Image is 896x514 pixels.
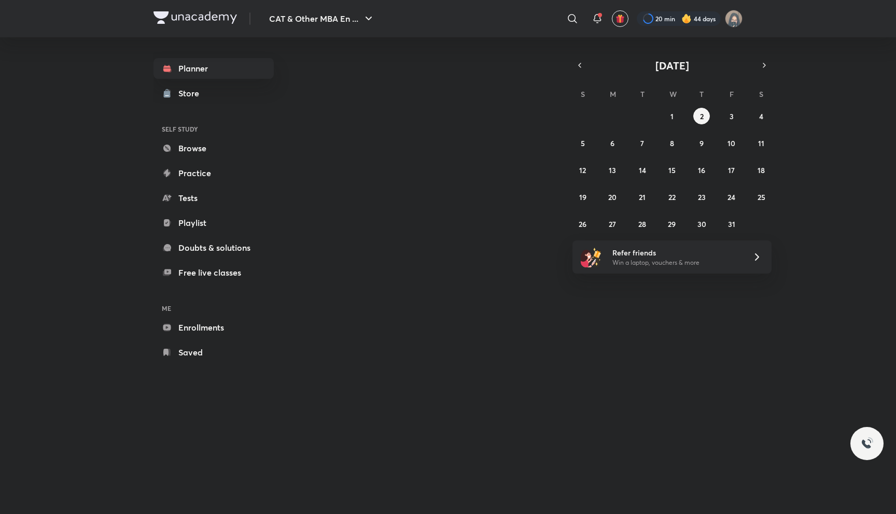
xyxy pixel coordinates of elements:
[723,162,740,178] button: October 17, 2025
[753,162,769,178] button: October 18, 2025
[693,216,710,232] button: October 30, 2025
[670,111,674,121] abbr: October 1, 2025
[723,135,740,151] button: October 10, 2025
[668,165,676,175] abbr: October 15, 2025
[758,192,765,202] abbr: October 25, 2025
[753,189,769,205] button: October 25, 2025
[575,135,591,151] button: October 5, 2025
[728,165,735,175] abbr: October 17, 2025
[640,89,645,99] abbr: Tuesday
[699,89,704,99] abbr: Thursday
[723,108,740,124] button: October 3, 2025
[612,10,628,27] button: avatar
[655,59,689,73] span: [DATE]
[581,89,585,99] abbr: Sunday
[634,135,651,151] button: October 7, 2025
[604,189,621,205] button: October 20, 2025
[759,111,763,121] abbr: October 4, 2025
[634,216,651,232] button: October 28, 2025
[758,165,765,175] abbr: October 18, 2025
[581,247,601,267] img: referral
[153,317,274,338] a: Enrollments
[604,135,621,151] button: October 6, 2025
[153,212,274,233] a: Playlist
[668,192,676,202] abbr: October 22, 2025
[727,192,735,202] abbr: October 24, 2025
[700,111,704,121] abbr: October 2, 2025
[640,138,644,148] abbr: October 7, 2025
[575,189,591,205] button: October 19, 2025
[639,165,646,175] abbr: October 14, 2025
[725,10,743,27] img: Jarul Jangid
[693,189,710,205] button: October 23, 2025
[693,162,710,178] button: October 16, 2025
[664,162,680,178] button: October 15, 2025
[728,219,735,229] abbr: October 31, 2025
[579,219,586,229] abbr: October 26, 2025
[575,216,591,232] button: October 26, 2025
[753,108,769,124] button: October 4, 2025
[693,108,710,124] button: October 2, 2025
[730,89,734,99] abbr: Friday
[612,247,740,258] h6: Refer friends
[634,162,651,178] button: October 14, 2025
[664,216,680,232] button: October 29, 2025
[604,162,621,178] button: October 13, 2025
[670,138,674,148] abbr: October 8, 2025
[579,192,586,202] abbr: October 19, 2025
[153,342,274,363] a: Saved
[608,192,617,202] abbr: October 20, 2025
[178,87,205,99] div: Store
[758,138,764,148] abbr: October 11, 2025
[153,11,237,24] img: Company Logo
[753,135,769,151] button: October 11, 2025
[723,189,740,205] button: October 24, 2025
[664,108,680,124] button: October 1, 2025
[759,89,763,99] abbr: Saturday
[604,216,621,232] button: October 27, 2025
[610,89,616,99] abbr: Monday
[693,135,710,151] button: October 9, 2025
[681,13,692,24] img: streak
[861,437,873,450] img: ttu
[153,138,274,159] a: Browse
[581,138,585,148] abbr: October 5, 2025
[153,188,274,208] a: Tests
[153,120,274,138] h6: SELF STUDY
[609,165,616,175] abbr: October 13, 2025
[699,138,704,148] abbr: October 9, 2025
[153,83,274,104] a: Store
[587,58,757,73] button: [DATE]
[669,89,677,99] abbr: Wednesday
[153,262,274,283] a: Free live classes
[263,8,381,29] button: CAT & Other MBA En ...
[575,162,591,178] button: October 12, 2025
[634,189,651,205] button: October 21, 2025
[698,165,705,175] abbr: October 16, 2025
[153,163,274,183] a: Practice
[730,111,734,121] abbr: October 3, 2025
[698,192,706,202] abbr: October 23, 2025
[664,135,680,151] button: October 8, 2025
[723,216,740,232] button: October 31, 2025
[579,165,586,175] abbr: October 12, 2025
[609,219,616,229] abbr: October 27, 2025
[664,189,680,205] button: October 22, 2025
[638,219,646,229] abbr: October 28, 2025
[639,192,646,202] abbr: October 21, 2025
[153,58,274,79] a: Planner
[153,237,274,258] a: Doubts & solutions
[668,219,676,229] abbr: October 29, 2025
[615,14,625,23] img: avatar
[727,138,735,148] abbr: October 10, 2025
[153,299,274,317] h6: ME
[612,258,740,267] p: Win a laptop, vouchers & more
[153,11,237,26] a: Company Logo
[697,219,706,229] abbr: October 30, 2025
[610,138,614,148] abbr: October 6, 2025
